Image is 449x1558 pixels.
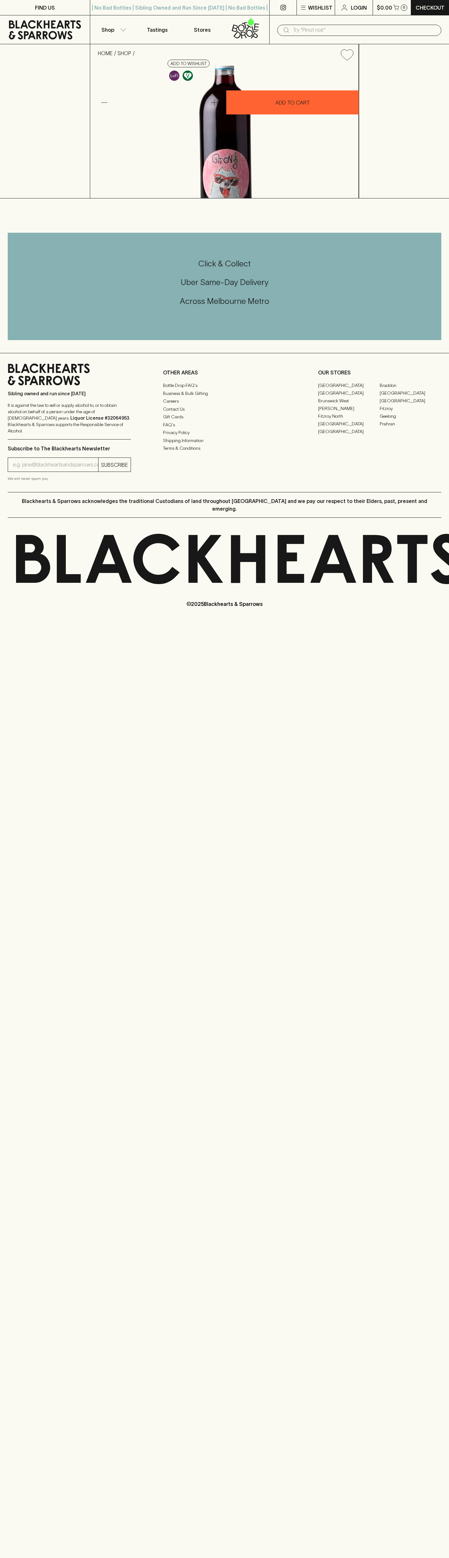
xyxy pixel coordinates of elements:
a: Fitzroy [380,405,441,412]
p: FIND US [35,4,55,12]
p: It is against the law to sell or supply alcohol to, or to obtain alcohol on behalf of a person un... [8,402,131,434]
a: Bottle Drop FAQ's [163,382,286,389]
a: HOME [98,50,113,56]
a: Made without the use of any animal products. [181,69,194,82]
strong: Liquor License #32064953 [70,415,129,421]
p: Login [351,4,367,12]
a: [GEOGRAPHIC_DATA] [380,397,441,405]
a: FAQ's [163,421,286,429]
a: [PERSON_NAME] [318,405,380,412]
a: Geelong [380,412,441,420]
p: OTHER AREAS [163,369,286,376]
a: Careers [163,398,286,405]
a: Contact Us [163,405,286,413]
a: [GEOGRAPHIC_DATA] [318,381,380,389]
a: [GEOGRAPHIC_DATA] [318,389,380,397]
p: Subscribe to The Blackhearts Newsletter [8,445,131,452]
a: Stores [180,15,225,44]
p: Shop [101,26,114,34]
input: e.g. jane@blackheartsandsparrows.com.au [13,460,98,470]
a: Brunswick West [318,397,380,405]
a: [GEOGRAPHIC_DATA] [318,428,380,435]
button: ADD TO CART [226,90,359,114]
p: Wishlist [308,4,332,12]
img: Lo-Fi [169,71,179,81]
a: Shipping Information [163,437,286,444]
h5: Across Melbourne Metro [8,296,441,306]
a: Braddon [380,381,441,389]
input: Try "Pinot noir" [293,25,436,35]
p: Checkout [416,4,445,12]
p: Blackhearts & Sparrows acknowledges the traditional Custodians of land throughout [GEOGRAPHIC_DAT... [13,497,436,513]
a: Business & Bulk Gifting [163,389,286,397]
button: SUBSCRIBE [99,458,131,472]
img: Vegan [183,71,193,81]
button: Shop [90,15,135,44]
p: Tastings [147,26,168,34]
p: 0 [403,6,405,9]
img: 40010.png [93,66,358,198]
h5: Click & Collect [8,258,441,269]
a: Fitzroy North [318,412,380,420]
button: Add to wishlist [168,60,210,67]
p: ADD TO CART [275,99,310,106]
button: Add to wishlist [338,47,356,63]
p: $0.00 [377,4,392,12]
a: Privacy Policy [163,429,286,437]
a: [GEOGRAPHIC_DATA] [380,389,441,397]
a: Tastings [135,15,180,44]
p: OUR STORES [318,369,441,376]
a: Gift Cards [163,413,286,421]
p: Stores [194,26,211,34]
p: Sibling owned and run since [DATE] [8,390,131,397]
a: SHOP [117,50,131,56]
div: Call to action block [8,233,441,340]
a: [GEOGRAPHIC_DATA] [318,420,380,428]
a: Prahran [380,420,441,428]
p: SUBSCRIBE [101,461,128,469]
h5: Uber Same-Day Delivery [8,277,441,288]
p: We will never spam you [8,475,131,482]
a: Some may call it natural, others minimum intervention, either way, it’s hands off & maybe even a ... [168,69,181,82]
a: Terms & Conditions [163,445,286,452]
